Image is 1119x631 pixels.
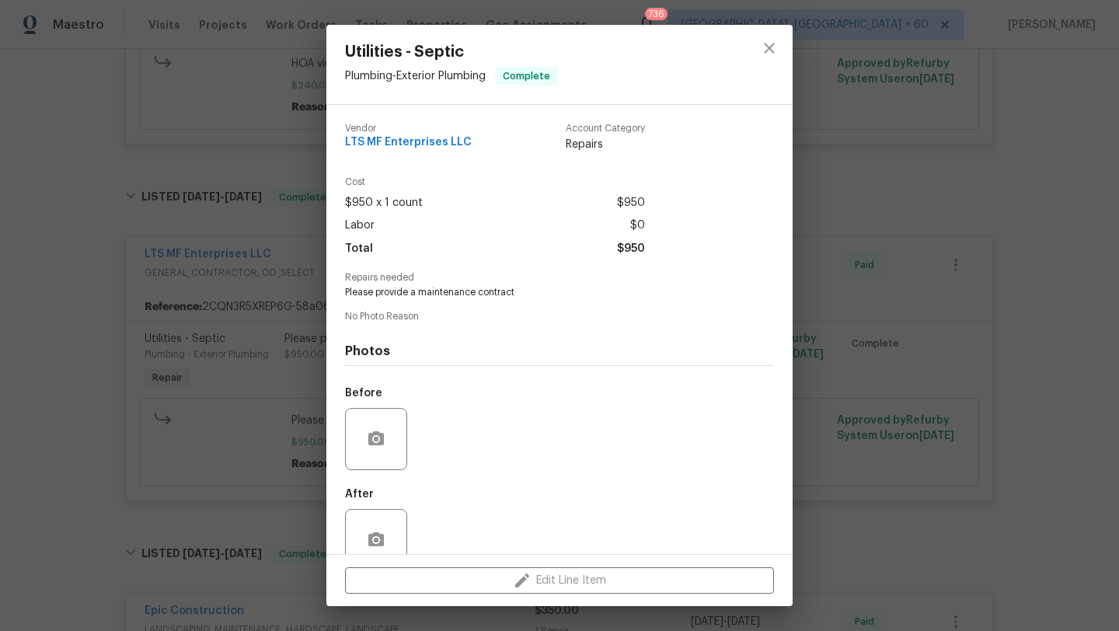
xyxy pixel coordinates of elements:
span: Vendor [345,124,472,134]
span: $950 x 1 count [345,192,423,214]
span: $950 [617,238,645,260]
span: LTS MF Enterprises LLC [345,137,472,148]
span: Plumbing - Exterior Plumbing [345,71,486,82]
span: Please provide a maintenance contract [345,286,731,299]
span: Repairs [566,137,645,152]
span: $950 [617,192,645,214]
span: Labor [345,214,375,237]
span: Cost [345,177,645,187]
h4: Photos [345,343,774,359]
span: Account Category [566,124,645,134]
span: Total [345,238,373,260]
span: $0 [630,214,645,237]
h5: After [345,489,374,500]
div: 736 [648,6,664,22]
span: Complete [497,68,556,84]
span: Repairs needed [345,273,774,283]
h5: Before [345,388,382,399]
span: No Photo Reason [345,312,774,322]
button: close [751,30,788,67]
span: Utilities - Septic [345,44,558,61]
